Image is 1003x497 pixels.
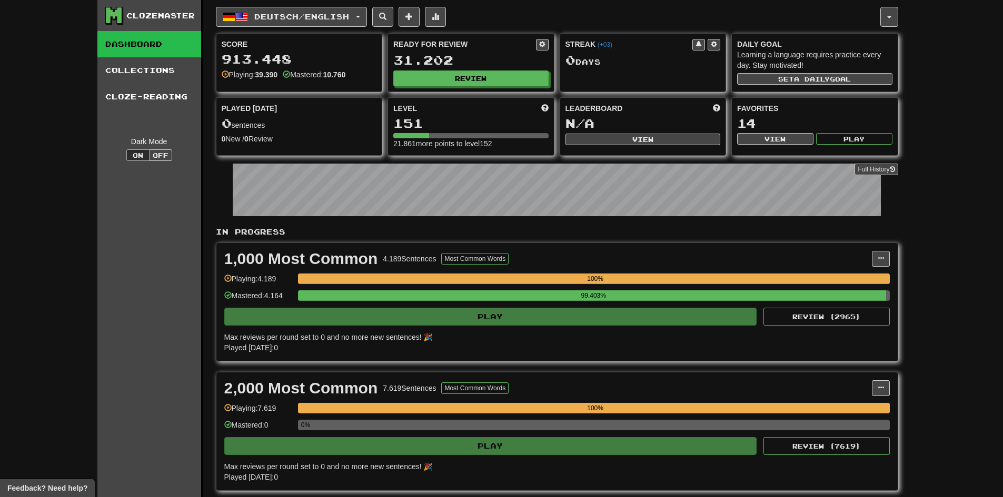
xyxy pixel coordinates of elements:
div: Mastered: [283,69,345,80]
div: sentences [222,117,377,130]
a: Dashboard [97,31,201,57]
button: Most Common Words [441,253,509,265]
div: Learning a language requires practice every day. Stay motivated! [737,49,892,70]
div: 2,000 Most Common [224,380,378,396]
button: Search sentences [372,7,393,27]
div: Max reviews per round set to 0 and no more new sentences! 🎉 [224,332,883,342]
span: a daily [794,75,830,83]
div: Daily Goal [737,39,892,49]
span: Open feedback widget [7,483,87,493]
div: Dark Mode [105,136,193,147]
div: Playing: 7.619 [224,403,293,420]
span: 0 [222,116,232,130]
span: N/A [565,116,594,130]
button: On [126,149,150,161]
div: Mastered: 0 [224,420,293,437]
div: Max reviews per round set to 0 and no more new sentences! 🎉 [224,461,883,472]
span: Level [393,103,417,114]
span: Score more points to level up [541,103,549,114]
div: Score [222,39,377,49]
button: Review [393,70,549,86]
span: 0 [565,53,575,67]
button: Most Common Words [441,382,509,394]
div: Playing: 4.189 [224,273,293,291]
div: 99.403% [301,290,886,301]
div: 21.861 more points to level 152 [393,138,549,149]
div: 7.619 Sentences [383,383,436,393]
div: 14 [737,117,892,130]
div: Streak [565,39,693,49]
button: Play [224,308,757,326]
button: Review (7619) [763,437,890,455]
button: Play [224,437,757,455]
div: 4.189 Sentences [383,253,436,264]
button: Deutsch/English [216,7,367,27]
div: Clozemaster [126,11,195,21]
a: Collections [97,57,201,84]
button: View [737,133,813,145]
a: (+03) [598,41,612,48]
div: Favorites [737,103,892,114]
a: Cloze-Reading [97,84,201,110]
div: Mastered: 4.164 [224,290,293,308]
div: Day s [565,54,721,67]
p: In Progress [216,227,898,237]
div: Playing: [222,69,278,80]
span: Played [DATE]: 0 [224,473,278,481]
div: 31.202 [393,54,549,67]
button: More stats [425,7,446,27]
div: Ready for Review [393,39,536,49]
div: New / Review [222,134,377,144]
span: This week in points, UTC [713,103,720,114]
button: View [565,134,721,145]
strong: 39.390 [255,70,277,79]
div: 100% [301,273,890,284]
div: 151 [393,117,549,130]
span: Deutsch / English [254,12,349,21]
button: Seta dailygoal [737,73,892,85]
div: 100% [301,403,890,413]
strong: 0 [244,135,249,143]
button: Add sentence to collection [399,7,420,27]
span: Played [DATE] [222,103,277,114]
strong: 10.760 [323,70,345,79]
div: 913.448 [222,53,377,66]
strong: 0 [222,135,226,143]
button: Off [149,149,172,161]
span: Played [DATE]: 0 [224,343,278,352]
span: Leaderboard [565,103,623,114]
div: 1,000 Most Common [224,251,378,267]
a: Full History [855,164,898,175]
button: Review (2965) [763,308,890,326]
button: Play [816,133,892,145]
